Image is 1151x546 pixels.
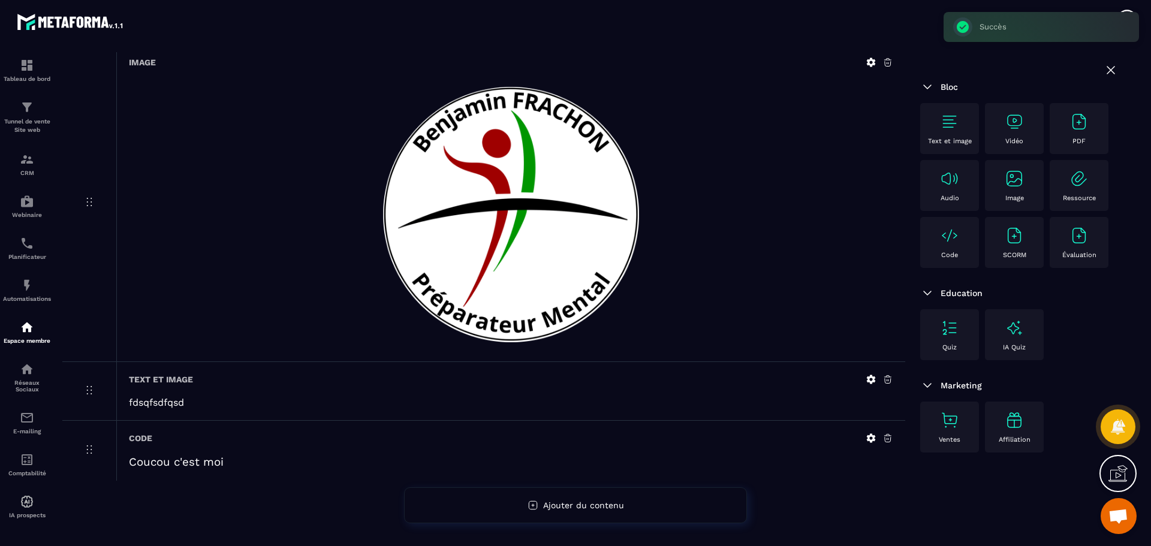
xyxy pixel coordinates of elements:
p: CRM [3,170,51,176]
p: E-mailing [3,428,51,435]
a: formationformationCRM [3,143,51,185]
img: text-image no-wra [940,112,959,131]
p: Comptabilité [3,470,51,476]
img: text-image no-wra [1069,112,1089,131]
img: text-image no-wra [1069,169,1089,188]
a: schedulerschedulerPlanificateur [3,227,51,269]
h1: Coucou c'est moi [129,455,893,469]
p: Automatisations [3,295,51,302]
img: text-image no-wra [940,226,959,245]
span: Bloc [941,82,958,92]
h6: Image [129,58,156,67]
p: SCORM [1003,251,1026,259]
img: logo [17,11,125,32]
h6: Code [129,433,152,443]
img: text-image no-wra [1069,226,1089,245]
img: formation [20,58,34,73]
a: social-networksocial-networkRéseaux Sociaux [3,353,51,402]
img: automations [20,278,34,292]
img: formation [20,100,34,114]
p: Planificateur [3,254,51,260]
img: automations [20,494,34,509]
span: Education [941,288,983,298]
p: Tunnel de vente Site web [3,117,51,134]
p: Image [1005,194,1024,202]
p: Ressource [1063,194,1096,202]
p: Vidéo [1005,137,1023,145]
a: automationsautomationsAutomatisations [3,269,51,311]
span: Ajouter du contenu [543,500,624,510]
p: Quiz [942,343,957,351]
a: formationformationTableau de bord [3,49,51,91]
p: Évaluation [1062,251,1096,259]
img: text-image [1005,318,1024,337]
p: Réseaux Sociaux [3,379,51,393]
p: IA Quiz [1003,343,1026,351]
img: arrow-down [920,80,935,94]
p: Espace membre [3,337,51,344]
img: text-image no-wra [1005,169,1024,188]
a: accountantaccountantComptabilité [3,444,51,485]
img: background [368,80,653,349]
img: social-network [20,362,34,376]
p: Ventes [939,436,960,444]
p: PDF [1072,137,1086,145]
p: Tableau de bord [3,76,51,82]
a: formationformationTunnel de vente Site web [3,91,51,143]
img: text-image [1005,411,1024,430]
a: emailemailE-mailing [3,402,51,444]
p: Text et image [928,137,972,145]
img: automations [20,194,34,209]
img: formation [20,152,34,167]
p: Code [941,251,958,259]
p: Webinaire [3,212,51,218]
p: Affiliation [999,436,1031,444]
img: text-image no-wra [940,411,959,430]
span: Marketing [941,381,982,390]
img: accountant [20,453,34,467]
img: text-image no-wra [940,318,959,337]
img: text-image no-wra [1005,112,1024,131]
img: arrow-down [920,286,935,300]
a: automationsautomationsEspace membre [3,311,51,353]
img: automations [20,320,34,334]
p: Audio [941,194,959,202]
img: scheduler [20,236,34,251]
img: arrow-down [920,378,935,393]
p: IA prospects [3,512,51,518]
img: email [20,411,34,425]
h6: Text et image [129,375,193,384]
img: text-image no-wra [1005,226,1024,245]
div: Ouvrir le chat [1101,498,1137,534]
p: fdsqfsdfqsd [129,397,893,408]
a: automationsautomationsWebinaire [3,185,51,227]
img: text-image no-wra [940,169,959,188]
